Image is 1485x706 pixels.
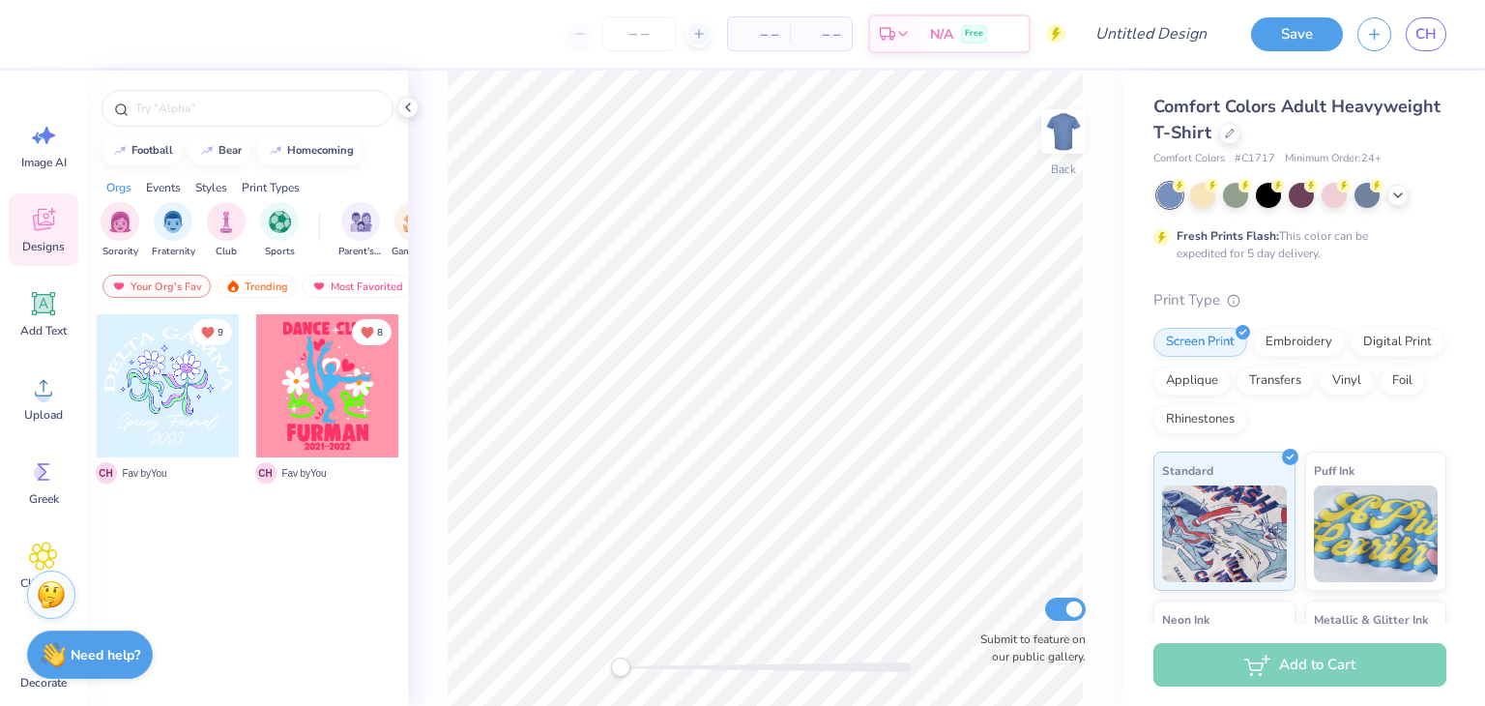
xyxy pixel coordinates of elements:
[257,136,363,165] button: homecoming
[1162,609,1209,630] span: Neon Ink
[71,646,140,664] strong: Need help?
[1153,405,1247,434] div: Rhinestones
[216,211,237,233] img: Club Image
[338,245,383,259] span: Parent's Weekend
[269,211,291,233] img: Sports Image
[303,275,412,298] div: Most Favorited
[311,279,327,293] img: most_fav.gif
[189,136,250,165] button: bear
[1415,23,1437,45] span: CH
[96,462,117,484] span: C H
[1380,367,1425,396] div: Foil
[403,211,425,233] img: Game Day Image
[1251,17,1343,51] button: Save
[112,145,128,157] img: trend_line.gif
[287,145,354,156] div: homecoming
[101,202,139,259] div: filter for Sorority
[338,202,383,259] button: filter button
[801,24,840,44] span: – –
[352,319,392,345] button: Unlike
[611,658,630,677] div: Accessibility label
[1153,328,1247,357] div: Screen Print
[106,179,131,196] div: Orgs
[242,179,300,196] div: Print Types
[1080,15,1222,53] input: Untitled Design
[377,328,383,338] span: 8
[350,211,372,233] img: Parent's Weekend Image
[1177,227,1414,262] div: This color can be expedited for 5 day delivery.
[22,239,65,254] span: Designs
[102,245,138,259] span: Sorority
[601,16,677,51] input: – –
[338,202,383,259] div: filter for Parent's Weekend
[1285,151,1382,167] span: Minimum Order: 24 +
[12,575,75,606] span: Clipart & logos
[282,466,327,481] span: Fav by You
[218,145,242,156] div: bear
[146,179,181,196] div: Events
[207,202,246,259] button: filter button
[740,24,778,44] span: – –
[24,407,63,423] span: Upload
[1044,112,1083,151] img: Back
[162,211,184,233] img: Fraternity Image
[265,245,295,259] span: Sports
[21,155,67,170] span: Image AI
[102,136,182,165] button: football
[1162,460,1213,481] span: Standard
[195,179,227,196] div: Styles
[1177,228,1279,244] strong: Fresh Prints Flash:
[1314,609,1428,630] span: Metallic & Glitter Ink
[217,275,297,298] div: Trending
[207,202,246,259] div: filter for Club
[101,202,139,259] button: filter button
[1153,95,1441,144] span: Comfort Colors Adult Heavyweight T-Shirt
[1253,328,1345,357] div: Embroidery
[152,202,195,259] div: filter for Fraternity
[1235,151,1275,167] span: # C1717
[225,279,241,293] img: trending.gif
[131,145,173,156] div: football
[260,202,299,259] button: filter button
[1314,460,1354,481] span: Puff Ink
[1406,17,1446,51] a: CH
[152,202,195,259] button: filter button
[20,675,67,691] span: Decorate
[109,211,131,233] img: Sorority Image
[1153,367,1231,396] div: Applique
[392,202,436,259] div: filter for Game Day
[260,202,299,259] div: filter for Sports
[199,145,215,157] img: trend_line.gif
[1314,485,1439,582] img: Puff Ink
[29,491,59,507] span: Greek
[192,319,232,345] button: Unlike
[216,245,237,259] span: Club
[111,279,127,293] img: most_fav.gif
[1237,367,1314,396] div: Transfers
[1320,367,1374,396] div: Vinyl
[1051,161,1076,178] div: Back
[392,245,436,259] span: Game Day
[392,202,436,259] button: filter button
[255,462,277,484] span: C H
[1153,289,1446,311] div: Print Type
[1351,328,1444,357] div: Digital Print
[1162,485,1287,582] img: Standard
[965,27,983,41] span: Free
[1153,151,1225,167] span: Comfort Colors
[930,24,953,44] span: N/A
[268,145,283,157] img: trend_line.gif
[20,323,67,338] span: Add Text
[152,245,195,259] span: Fraternity
[102,275,211,298] div: Your Org's Fav
[133,99,381,118] input: Try "Alpha"
[123,466,167,481] span: Fav by You
[970,631,1086,665] label: Submit to feature on our public gallery.
[218,328,223,338] span: 9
